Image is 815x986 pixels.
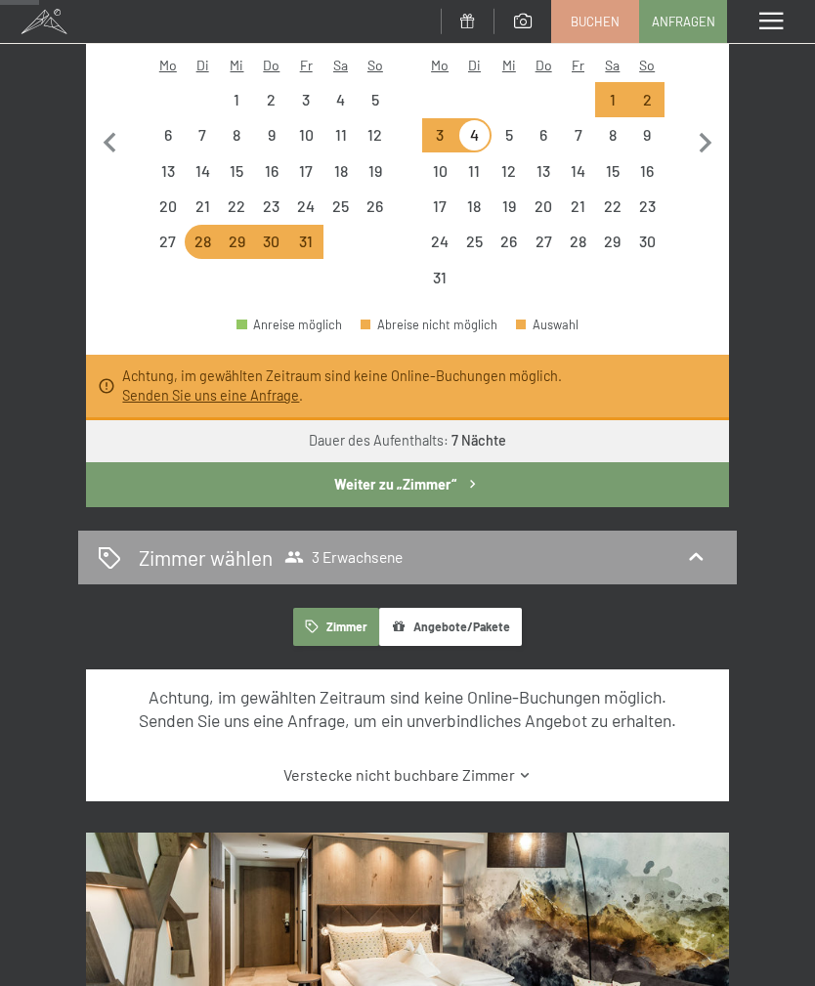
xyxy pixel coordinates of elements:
[605,57,620,73] abbr: Samstag
[595,118,629,152] div: Sat Aug 08 2026
[632,198,663,229] div: 23
[492,118,526,152] div: Anreise nicht möglich
[323,118,358,152] div: Sat Jul 11 2026
[325,127,356,157] div: 11
[254,118,288,152] div: Thu Jul 09 2026
[563,163,593,193] div: 14
[291,163,322,193] div: 17
[289,82,323,116] div: Anreise nicht möglich
[300,57,313,73] abbr: Freitag
[291,198,322,229] div: 24
[289,118,323,152] div: Anreise nicht möglich
[236,319,342,331] div: Anreise möglich
[595,82,629,116] div: Sat Aug 01 2026
[528,234,558,264] div: 27
[492,118,526,152] div: Wed Aug 05 2026
[640,1,726,42] a: Anfragen
[630,153,665,188] div: Sun Aug 16 2026
[256,127,286,157] div: 9
[492,189,526,223] div: Anreise nicht möglich
[152,163,183,193] div: 13
[561,153,595,188] div: Fri Aug 14 2026
[220,153,254,188] div: Anreise nicht möglich
[323,118,358,152] div: Anreise nicht möglich
[595,153,629,188] div: Sat Aug 15 2026
[457,225,492,259] div: Tue Aug 25 2026
[325,92,356,122] div: 4
[185,189,219,223] div: Tue Jul 21 2026
[492,153,526,188] div: Wed Aug 12 2026
[291,92,322,122] div: 3
[122,387,299,404] a: Senden Sie uns eine Anfrage
[263,57,279,73] abbr: Donnerstag
[526,189,560,223] div: Thu Aug 20 2026
[492,225,526,259] div: Anreise nicht möglich
[561,225,595,259] div: Fri Aug 28 2026
[526,153,560,188] div: Anreise nicht möglich
[422,225,456,259] div: Mon Aug 24 2026
[597,163,627,193] div: 15
[459,163,490,193] div: 11
[367,57,383,73] abbr: Sonntag
[563,198,593,229] div: 21
[528,198,558,229] div: 20
[379,608,522,646] button: Angebote/Pakete
[185,225,219,259] div: Anreise nicht möglich
[254,153,288,188] div: Thu Jul 16 2026
[561,225,595,259] div: Anreise nicht möglich
[289,189,323,223] div: Anreise nicht möglich
[493,127,524,157] div: 5
[630,225,665,259] div: Sun Aug 30 2026
[220,118,254,152] div: Wed Jul 08 2026
[457,153,492,188] div: Tue Aug 11 2026
[630,225,665,259] div: Anreise nicht möglich
[323,82,358,116] div: Anreise nicht möglich
[152,198,183,229] div: 20
[630,82,665,116] div: Anreise nicht möglich
[632,127,663,157] div: 9
[196,57,209,73] abbr: Dienstag
[325,198,356,229] div: 25
[360,198,390,229] div: 26
[652,13,715,30] span: Anfragen
[571,13,620,30] span: Buchen
[150,189,185,223] div: Anreise nicht möglich
[289,118,323,152] div: Fri Jul 10 2026
[457,225,492,259] div: Anreise nicht möglich
[561,118,595,152] div: Fri Aug 07 2026
[595,153,629,188] div: Anreise nicht möglich
[152,234,183,264] div: 27
[457,118,492,152] div: Tue Aug 04 2026
[323,189,358,223] div: Anreise nicht möglich
[632,92,663,122] div: 2
[358,189,392,223] div: Anreise nicht möglich
[424,270,454,300] div: 31
[254,153,288,188] div: Anreise nicht möglich
[358,153,392,188] div: Anreise nicht möglich
[106,764,710,786] a: Verstecke nicht buchbare Zimmer
[185,189,219,223] div: Anreise nicht möglich
[360,92,390,122] div: 5
[86,462,729,507] button: Weiter zu „Zimmer“
[358,118,392,152] div: Sun Jul 12 2026
[422,260,456,294] div: Mon Aug 31 2026
[309,431,506,450] div: Dauer des Aufenthalts:
[424,127,454,157] div: 3
[526,153,560,188] div: Thu Aug 13 2026
[323,153,358,188] div: Anreise nicht möglich
[422,153,456,188] div: Mon Aug 10 2026
[222,163,252,193] div: 15
[222,127,252,157] div: 8
[230,57,243,73] abbr: Mittwoch
[526,189,560,223] div: Anreise nicht möglich
[358,82,392,116] div: Anreise nicht möglich
[220,118,254,152] div: Anreise nicht möglich
[595,118,629,152] div: Anreise nicht möglich
[424,234,454,264] div: 24
[254,82,288,116] div: Thu Jul 02 2026
[159,57,177,73] abbr: Montag
[493,163,524,193] div: 12
[528,127,558,157] div: 6
[502,57,516,73] abbr: Mittwoch
[459,198,490,229] div: 18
